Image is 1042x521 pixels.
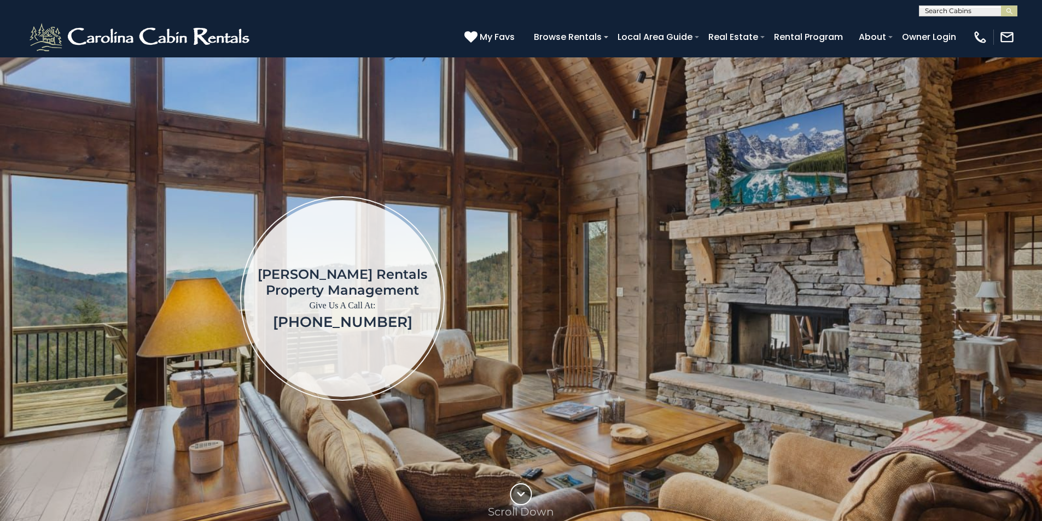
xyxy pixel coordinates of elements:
h1: [PERSON_NAME] Rentals Property Management [258,266,427,298]
img: mail-regular-white.png [999,30,1015,45]
p: Scroll Down [488,505,554,518]
span: My Favs [480,30,515,44]
a: Browse Rentals [528,27,607,46]
a: Rental Program [769,27,848,46]
img: White-1-2.png [27,21,254,54]
a: Real Estate [703,27,764,46]
iframe: New Contact Form [621,90,978,507]
a: About [853,27,892,46]
img: phone-regular-white.png [973,30,988,45]
p: Give Us A Call At: [258,298,427,313]
a: Local Area Guide [612,27,698,46]
a: My Favs [464,30,517,44]
a: Owner Login [897,27,962,46]
a: [PHONE_NUMBER] [273,313,412,331]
